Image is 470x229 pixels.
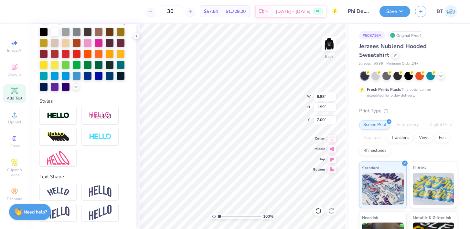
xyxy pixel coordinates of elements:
button: Save [379,6,410,17]
div: Foil [435,133,450,143]
div: Text Shape [39,173,126,181]
span: $57.64 [204,8,218,15]
div: Screen Print [359,120,390,130]
strong: Need help? [24,209,47,215]
div: # 508716A [359,31,385,39]
span: Designs [7,72,22,77]
span: Clipart & logos [3,167,26,178]
img: Arch [89,185,112,198]
div: Embroidery [392,120,423,130]
span: Decorate [7,196,22,202]
strong: Fresh Prints Flash: [367,87,401,92]
span: FREE [315,9,321,14]
span: Minimum Order: 24 + [386,61,419,67]
img: Flag [47,206,69,219]
div: Print Type [359,107,457,115]
input: Untitled Design [343,5,375,18]
span: BT [437,8,443,15]
input: – – [158,5,183,17]
a: BT [437,5,457,18]
span: Add Text [7,96,22,101]
span: Puff Ink [413,164,426,171]
span: Jerzees Nublend Hooded Sweatshirt [359,42,427,59]
img: Puff Ink [413,173,454,205]
span: 100 % [263,213,273,219]
span: [DATE] - [DATE] [276,8,311,15]
div: This color can be expedited for 5 day delivery. [367,87,446,98]
img: Rise [89,205,112,221]
div: Original Proof [388,31,424,39]
span: Top [313,157,325,161]
div: Vinyl [415,133,433,143]
img: Back [323,37,336,50]
img: Browning Trainer [444,5,457,18]
span: Center [313,136,325,141]
span: Upload [8,120,21,125]
div: Transfers [387,133,413,143]
span: $1,729.20 [226,8,246,15]
span: Bottom [313,167,325,172]
span: Jerzees [359,61,371,67]
img: Shadow [89,112,112,120]
span: Neon Ink [362,214,378,221]
div: Digital Print [425,120,456,130]
img: Arc [47,187,69,196]
div: Applique [359,133,385,143]
img: Stroke [47,112,69,120]
span: # 996 [374,61,383,67]
span: Image AI [7,48,22,53]
img: Standard [362,173,404,205]
img: 3d Illusion [47,132,69,142]
img: Negative Space [89,133,112,141]
div: Rhinestones [359,146,390,156]
img: Free Distort [47,151,69,165]
span: Middle [313,147,325,151]
div: Back [325,54,333,59]
span: Standard [362,164,379,171]
div: Styles [39,98,126,105]
span: Metallic & Glitter Ink [413,214,451,221]
span: Greek [10,143,20,149]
